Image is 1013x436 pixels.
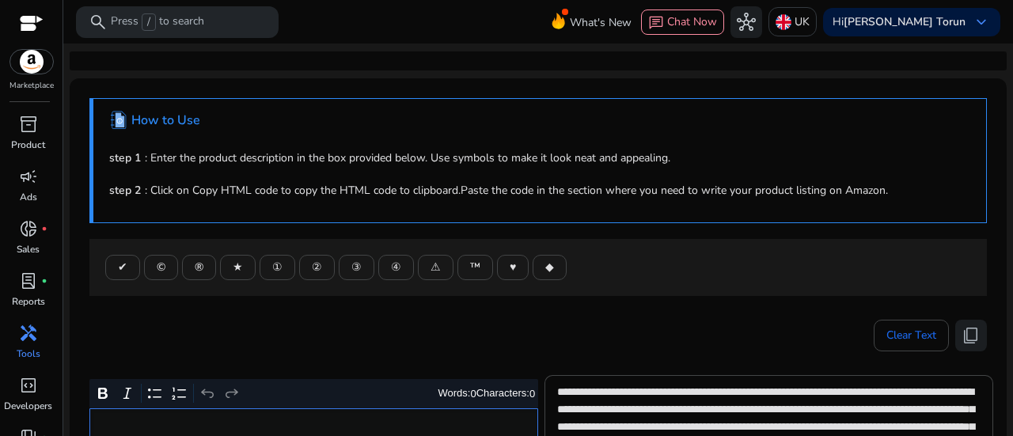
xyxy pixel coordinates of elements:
[844,14,966,29] b: [PERSON_NAME] Torun
[737,13,756,32] span: hub
[457,255,493,280] button: ™
[545,259,554,275] span: ◆
[109,150,141,165] b: step 1
[972,13,991,32] span: keyboard_arrow_down
[89,13,108,32] span: search
[12,294,45,309] p: Reports
[105,255,140,280] button: ✔
[131,113,200,128] h4: How to Use
[109,182,970,199] p: : Click on Copy HTML code to copy the HTML code to clipboard.Paste the code in the section where ...
[89,379,538,409] div: Editor toolbar
[648,15,664,31] span: chat
[9,80,54,92] p: Marketplace
[41,226,47,232] span: fiber_manual_record
[10,50,53,74] img: amazon.svg
[833,17,966,28] p: Hi
[20,190,37,204] p: Ads
[776,14,791,30] img: uk.svg
[510,259,516,275] span: ♥
[260,255,295,280] button: ①
[438,384,536,404] div: Words: Characters:
[730,6,762,38] button: hub
[11,138,45,152] p: Product
[19,115,38,134] span: inventory_2
[886,320,936,351] span: Clear Text
[19,219,38,238] span: donut_small
[570,9,632,36] span: What's New
[157,259,165,275] span: ©
[118,259,127,275] span: ✔
[19,167,38,186] span: campaign
[182,255,216,280] button: ®
[378,255,414,280] button: ④
[220,255,256,280] button: ★
[391,259,401,275] span: ④
[17,347,40,361] p: Tools
[19,324,38,343] span: handyman
[533,255,567,280] button: ◆
[19,376,38,395] span: code_blocks
[795,8,810,36] p: UK
[529,388,535,400] label: 0
[19,271,38,290] span: lab_profile
[641,9,724,35] button: chatChat Now
[144,255,178,280] button: ©
[233,259,243,275] span: ★
[497,255,529,280] button: ♥
[470,388,476,400] label: 0
[109,150,970,166] p: : Enter the product description in the box provided below. Use symbols to make it look neat and a...
[339,255,374,280] button: ③
[351,259,362,275] span: ③
[312,259,322,275] span: ②
[272,259,283,275] span: ①
[195,259,203,275] span: ®
[41,278,47,284] span: fiber_manual_record
[109,183,141,198] b: step 2
[667,14,717,29] span: Chat Now
[418,255,453,280] button: ⚠
[470,259,480,275] span: ™
[142,13,156,31] span: /
[111,13,204,31] p: Press to search
[431,259,441,275] span: ⚠
[874,320,949,351] button: Clear Text
[299,255,335,280] button: ②
[17,242,40,256] p: Sales
[4,399,52,413] p: Developers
